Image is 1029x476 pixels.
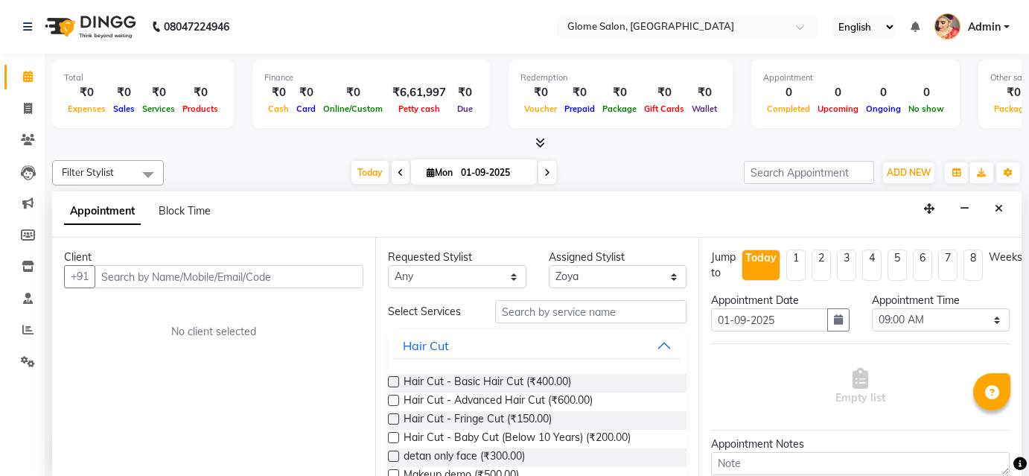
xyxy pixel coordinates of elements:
div: Appointment Date [711,293,850,308]
div: ₹0 [64,84,109,101]
div: Redemption [520,72,721,84]
div: ₹0 [688,84,721,101]
li: 4 [862,250,882,281]
span: detan only face (₹300.00) [404,448,525,467]
span: No show [905,104,948,114]
div: ₹0 [561,84,599,101]
span: Empty list [835,368,885,406]
span: Petty cash [395,104,444,114]
span: Online/Custom [319,104,386,114]
span: Appointment [64,198,141,225]
div: ₹0 [179,84,222,101]
div: Weeks [989,250,1022,265]
span: Sales [109,104,138,114]
input: Search Appointment [744,161,874,184]
span: Ongoing [862,104,905,114]
div: 0 [862,84,905,101]
div: ₹0 [520,84,561,101]
span: Expenses [64,104,109,114]
span: Mon [423,167,456,178]
div: Finance [264,72,478,84]
div: ₹0 [264,84,293,101]
li: 7 [938,250,958,281]
span: Package [599,104,640,114]
div: 0 [763,84,814,101]
input: 2025-09-01 [456,162,531,184]
div: Assigned Stylist [549,250,687,265]
li: 5 [888,250,907,281]
button: +91 [64,265,95,288]
span: Gift Cards [640,104,688,114]
div: ₹0 [640,84,688,101]
span: Admin [968,19,1001,35]
span: Completed [763,104,814,114]
button: Hair Cut [394,332,681,359]
div: Total [64,72,222,84]
div: Today [745,250,777,266]
div: ₹0 [452,84,478,101]
div: ₹6,61,997 [386,84,452,101]
span: Hair Cut - Basic Hair Cut (₹400.00) [404,374,571,393]
span: Services [138,104,179,114]
span: Block Time [159,204,211,218]
button: ADD NEW [883,162,934,183]
span: ADD NEW [887,167,931,178]
input: Search by service name [495,300,686,323]
li: 6 [913,250,932,281]
div: ₹0 [319,84,386,101]
div: Requested Stylist [388,250,526,265]
div: Appointment Notes [711,437,1010,452]
img: logo [38,6,140,48]
span: Card [293,104,319,114]
div: ₹0 [599,84,640,101]
div: Appointment [763,72,948,84]
span: Filter Stylist [62,166,114,178]
span: Voucher [520,104,561,114]
div: ₹0 [293,84,319,101]
div: No client selected [100,324,328,340]
b: 08047224946 [164,6,229,48]
div: Jump to [711,250,736,281]
div: ₹0 [109,84,138,101]
span: Hair Cut - Advanced Hair Cut (₹600.00) [404,393,593,411]
iframe: chat widget [966,416,1014,461]
div: ₹0 [138,84,179,101]
div: Hair Cut [403,337,449,355]
span: Upcoming [814,104,862,114]
span: Due [453,104,477,114]
span: Hair Cut - Baby Cut (Below 10 Years) (₹200.00) [404,430,631,448]
div: Appointment Time [872,293,1010,308]
img: Admin [934,13,960,39]
div: Client [64,250,363,265]
li: 2 [812,250,831,281]
li: 8 [963,250,983,281]
input: Search by Name/Mobile/Email/Code [95,265,363,288]
input: yyyy-mm-dd [711,308,828,331]
button: Close [988,197,1010,220]
span: Wallet [688,104,721,114]
li: 3 [837,250,856,281]
span: Hair Cut - Fringe Cut (₹150.00) [404,411,552,430]
div: 0 [905,84,948,101]
span: Today [351,161,389,184]
div: Select Services [377,304,484,320]
li: 1 [786,250,806,281]
span: Products [179,104,222,114]
div: 0 [814,84,862,101]
span: Prepaid [561,104,599,114]
span: Cash [264,104,293,114]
